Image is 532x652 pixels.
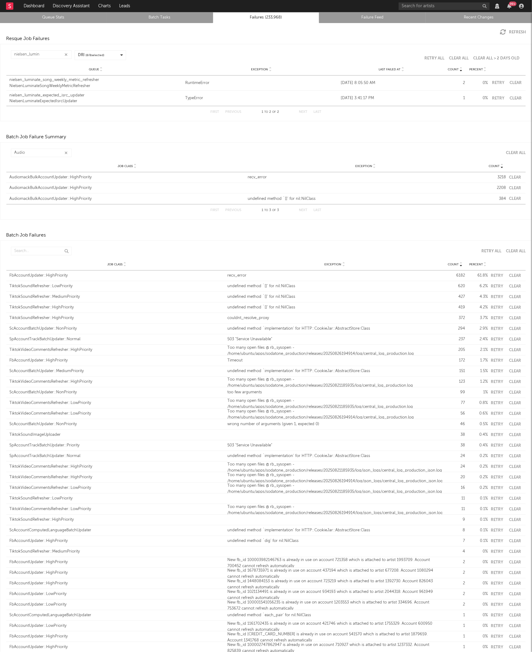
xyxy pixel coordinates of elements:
button: Clear [509,454,521,458]
div: AudiomackBulkAccountUpdater::HighPriority [9,185,245,191]
a: Queue Stats [3,14,103,21]
button: Retry All [424,56,444,60]
div: 2 [445,580,465,586]
button: Retry [491,359,503,363]
div: 2 [445,591,465,597]
div: 4 [445,549,465,555]
div: recv_error [248,174,483,180]
button: Clear [509,316,521,320]
button: Clear [509,359,521,363]
div: 0.1 % [468,527,488,533]
div: Too many open files @ rb_sysopen - /home/ubuntu/apps/sodatone_production/releases/20250821185935/... [227,483,442,495]
div: nielsen_luminate_expected_isrc_updater [9,92,182,99]
div: 2.9 % [468,326,488,332]
button: Retry [491,391,503,395]
div: 0.2 % [468,464,488,470]
div: 123 [445,379,465,385]
div: Batch Job Failures [6,232,46,239]
button: Clear [509,539,521,543]
span: to [264,209,268,212]
button: Retry [491,380,503,384]
div: Resque Job Failures [6,35,49,42]
div: ScAccountComputedLanguageBatchUpdater [9,612,224,618]
div: 1 3 3 [254,207,287,214]
div: 6.2 % [468,283,488,289]
div: AudiomackBulkAccountUpdater::HighPriority [9,174,245,180]
div: TiktokSoundRefresher::MediumPriority [9,549,224,555]
button: Clear All [449,56,469,60]
div: 77 [445,400,465,406]
div: TiktokSoundRefresher::LowPriority [9,496,224,502]
div: Too many open files @ rb_sysopen - /home/ubuntu/apps/sodatone_production/releases/20250826194914/... [227,504,442,516]
div: SpAccountTrackBatchUpdater::Normal [9,453,224,459]
button: Retry [491,81,506,85]
div: 2 [445,570,465,576]
button: Clear [509,380,521,384]
div: 0 % [468,634,488,640]
button: Clear [509,592,521,596]
div: undefined method `[]' for nil:NilClass [227,304,442,311]
div: FbAccountUpdater::HighPriority [9,273,224,279]
div: TiktokSoundRefresher::HighPriority [9,315,224,321]
div: Clear All [506,151,526,155]
div: 1.7 % [468,358,488,364]
div: 2 [445,602,465,608]
div: undefined method `[]' for nil:NilClass [227,283,442,289]
span: Job Class [108,263,123,266]
div: NielsenLuminateExpectedIsrcUpdater [9,98,182,104]
button: First [211,209,219,212]
span: Exception [355,164,372,168]
div: 0 % [468,623,488,629]
span: Queue [89,68,99,71]
div: TiktokSoundRefresher::LowPriority [9,283,224,289]
button: Retry [491,295,503,299]
div: 20 [445,474,465,480]
button: Retry [491,624,503,628]
div: ScAccountBatchUpdater::NonPriority [9,421,224,427]
span: to [264,111,268,113]
div: 2 [445,80,465,86]
a: Failures (233,968) [216,14,316,21]
button: Clear [509,327,521,331]
button: Retry [491,613,503,617]
div: ScAccountComputedLanguageBatchUpdater [9,527,224,533]
button: Retry [491,327,503,331]
div: 0.4 % [468,442,488,449]
button: Retry [491,571,503,575]
button: Clear [509,603,521,607]
button: Retry [491,306,503,310]
div: 8 [445,527,465,533]
div: 7 [445,538,465,544]
div: Timeout [227,358,442,364]
div: wrong number of arguments (given 1, expected 0) [227,421,442,427]
button: Last [314,209,322,212]
div: undefined method `each_pair' for nil:NilClass [227,612,442,618]
div: 1 2 2 [254,109,287,116]
div: New fb_id [CREDIT_CARD_NUMBER] is already in use on account 541570 which is attached to artist 18... [227,631,442,643]
button: Retry [491,338,503,341]
div: 237 [445,336,465,342]
div: recv_error [227,273,442,279]
button: Retry [491,454,503,458]
div: couldnt_resolve_proxy [227,315,442,321]
div: 503 "Service Unavailable" [227,442,442,449]
div: ScAccountBatchUpdater::NonPriority [9,389,224,395]
button: Clear [509,476,521,479]
span: Percent [469,263,483,266]
span: Count [448,263,459,266]
a: TypeError [185,95,338,101]
button: Clear [509,391,521,395]
button: Clear [509,444,521,448]
button: Previous [226,209,242,212]
button: Retry [491,582,503,586]
div: 3218 [486,174,506,180]
button: Clear [509,186,521,190]
div: Batch Job Failure Summary [6,133,66,141]
div: 1 [445,644,465,650]
button: Clear [509,571,521,575]
div: SpAccountTrackBatchUpdater::Priority [9,442,224,449]
button: Retry [491,433,503,437]
button: Retry [491,369,503,373]
div: 372 [445,315,465,321]
div: 2208 [486,185,506,191]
